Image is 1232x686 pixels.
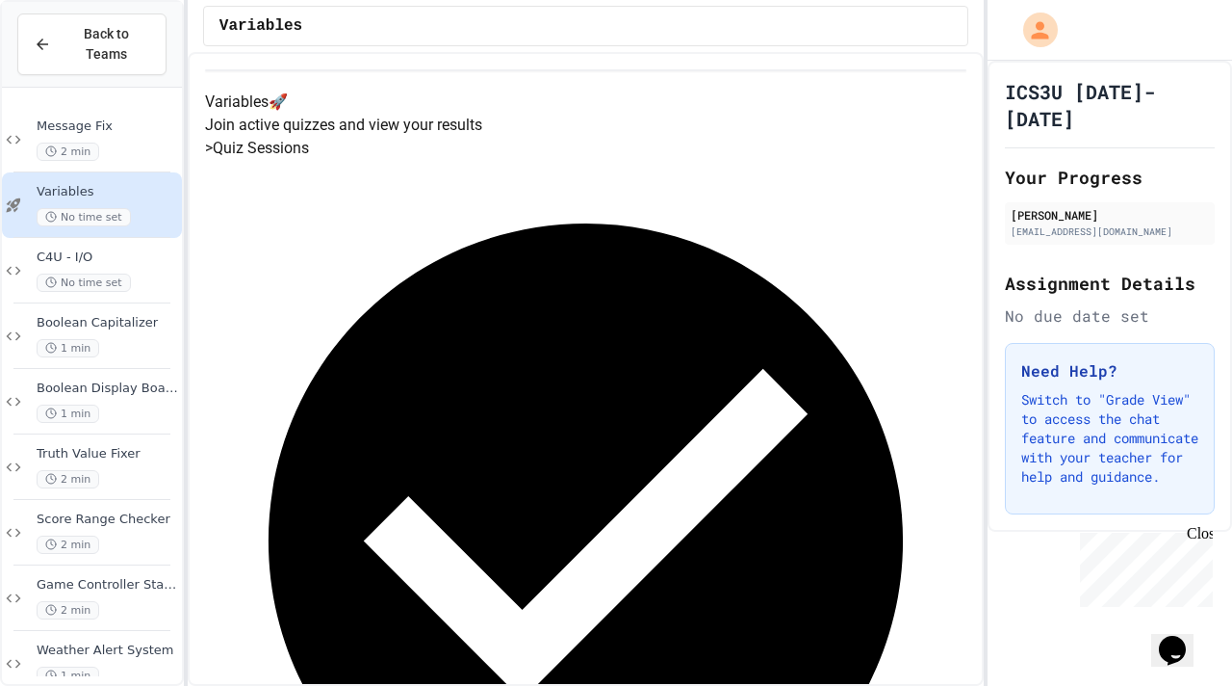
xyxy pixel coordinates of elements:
span: 2 min [37,536,99,554]
div: Chat with us now!Close [8,8,133,122]
h2: Your Progress [1005,164,1215,191]
iframe: chat widget [1072,525,1213,607]
h2: Assignment Details [1005,270,1215,297]
span: Boolean Capitalizer [37,315,178,331]
div: [PERSON_NAME] [1011,206,1209,224]
span: C4U - I/O [37,250,178,266]
h5: > Quiz Sessions [205,137,966,160]
span: 1 min [37,405,99,423]
span: Message Fix [37,119,178,135]
h3: Need Help? [1021,359,1198,383]
span: Variables [219,14,302,38]
span: 1 min [37,339,99,357]
span: Boolean Display Board [37,381,178,397]
span: No time set [37,274,131,292]
span: 2 min [37,470,99,488]
p: Join active quizzes and view your results [205,114,966,137]
div: My Account [1003,8,1063,52]
span: Score Range Checker [37,512,178,528]
h1: ICS3U [DATE]-[DATE] [1005,78,1215,132]
span: Truth Value Fixer [37,446,178,462]
span: Variables [37,184,178,200]
span: 1 min [37,667,99,685]
span: Back to Teams [63,24,150,65]
span: Game Controller Status [37,577,178,594]
span: 2 min [37,601,99,620]
button: Back to Teams [17,13,167,75]
span: 2 min [37,143,99,161]
h4: Variables 🚀 [205,91,966,114]
iframe: chat widget [1151,609,1213,667]
div: [EMAIL_ADDRESS][DOMAIN_NAME] [1011,224,1209,239]
span: Weather Alert System [37,643,178,659]
div: No due date set [1005,304,1215,328]
span: No time set [37,208,131,226]
p: Switch to "Grade View" to access the chat feature and communicate with your teacher for help and ... [1021,390,1198,487]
